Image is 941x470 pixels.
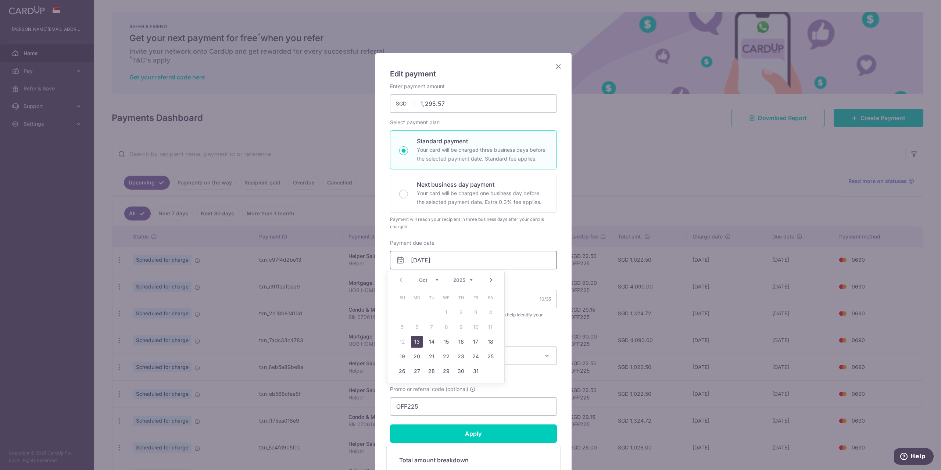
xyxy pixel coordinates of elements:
[484,336,496,348] a: 18
[484,351,496,362] a: 25
[390,68,557,80] h5: Edit payment
[440,292,452,304] span: Wednesday
[426,365,437,377] a: 28
[411,292,423,304] span: Monday
[426,292,437,304] span: Tuesday
[470,292,482,304] span: Friday
[396,351,408,362] a: 19
[484,292,496,304] span: Saturday
[487,276,495,284] a: Next
[455,292,467,304] span: Thursday
[390,239,434,247] label: Payment due date
[396,292,408,304] span: Sunday
[390,83,445,90] label: Enter payment amount
[417,189,548,207] p: Your card will be charged one business day before the selected payment date. Extra 0.3% fee applies.
[470,365,482,377] a: 31
[411,351,423,362] a: 20
[455,336,467,348] a: 16
[417,180,548,189] p: Next business day payment
[390,251,557,269] input: DD / MM / YYYY
[455,351,467,362] a: 23
[411,336,423,348] a: 13
[396,100,415,107] span: SGD
[411,365,423,377] a: 27
[440,365,452,377] a: 29
[417,137,548,146] p: Standard payment
[390,94,557,113] input: 0.00
[390,119,440,126] label: Select payment plan
[440,351,452,362] a: 22
[894,448,934,466] iframe: Opens a widget where you can find more information
[417,146,548,163] p: Your card will be charged three business days before the selected payment date. Standard fee appl...
[440,336,452,348] a: 15
[390,424,557,443] input: Apply
[455,365,467,377] a: 30
[426,336,437,348] a: 14
[470,336,482,348] a: 17
[470,351,482,362] a: 24
[554,62,563,71] button: Close
[390,385,468,393] span: Promo or referral code (optional)
[399,456,548,464] h5: Total amount breakdown
[426,351,437,362] a: 21
[390,216,557,230] div: Payment will reach your recipient in three business days after your card is charged.
[396,365,408,377] a: 26
[540,295,551,303] div: 10/35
